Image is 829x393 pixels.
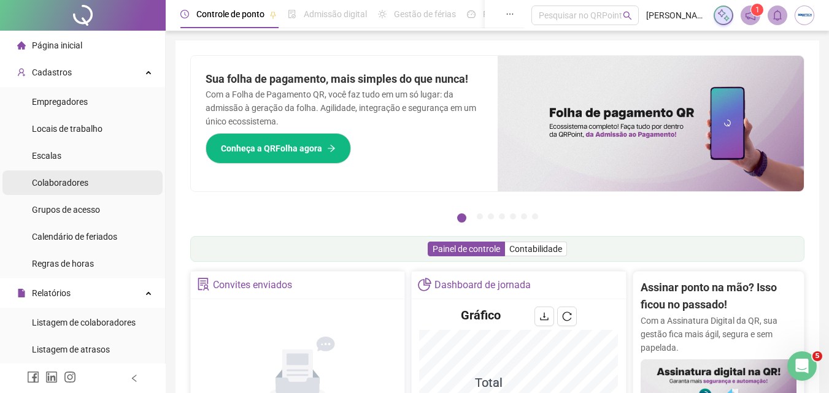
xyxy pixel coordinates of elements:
span: linkedin [45,371,58,383]
span: clock-circle [180,10,189,18]
span: pushpin [269,11,277,18]
button: 5 [510,213,516,219]
span: Listagem de atrasos [32,345,110,354]
button: Conheça a QRFolha agora [206,133,351,164]
h2: Sua folha de pagamento, mais simples do que nunca! [206,71,483,88]
span: [PERSON_NAME] BALANÇAS [646,9,706,22]
h2: Assinar ponto na mão? Isso ficou no passado! [641,279,796,314]
span: home [17,41,26,50]
span: Painel do DP [483,9,531,19]
span: download [539,311,549,321]
span: left [130,374,139,383]
button: 3 [488,213,494,219]
span: 5 [812,351,822,361]
button: 6 [521,213,527,219]
span: notification [745,10,756,21]
img: sparkle-icon.fc2bf0ac1784a2077858766a79e2daf3.svg [717,9,730,22]
img: banner%2F8d14a306-6205-4263-8e5b-06e9a85ad873.png [498,56,804,191]
span: Escalas [32,151,61,161]
p: Com a Folha de Pagamento QR, você faz tudo em um só lugar: da admissão à geração da folha. Agilid... [206,88,483,128]
span: pie-chart [418,278,431,291]
span: Regras de horas [32,259,94,269]
span: Página inicial [32,40,82,50]
span: sun [378,10,387,18]
span: Gestão de férias [394,9,456,19]
span: file-done [288,10,296,18]
span: file [17,289,26,297]
span: Conheça a QRFolha agora [221,142,322,155]
span: Relatórios [32,288,71,298]
span: facebook [27,371,39,383]
button: 4 [499,213,505,219]
button: 2 [477,213,483,219]
iframe: Intercom live chat [787,351,817,381]
span: Listagem de colaboradores [32,318,136,327]
span: 1 [755,6,760,14]
img: 75194 [795,6,814,25]
span: dashboard [467,10,476,18]
span: Calendário de feriados [32,232,117,242]
span: Grupos de acesso [32,205,100,215]
span: search [623,11,632,20]
span: Empregadores [32,97,88,107]
span: Contabilidade [509,244,562,254]
span: instagram [64,371,76,383]
span: bell [772,10,783,21]
h4: Gráfico [461,307,501,324]
span: ellipsis [506,10,514,18]
span: Cadastros [32,67,72,77]
span: reload [562,311,572,321]
div: Convites enviados [213,275,292,296]
button: 7 [532,213,538,219]
span: user-add [17,68,26,77]
span: Admissão digital [304,9,367,19]
div: Dashboard de jornada [434,275,531,296]
p: Com a Assinatura Digital da QR, sua gestão fica mais ágil, segura e sem papelada. [641,314,796,354]
span: Locais de trabalho [32,124,102,134]
span: Painel de controle [433,244,500,254]
span: Colaboradores [32,178,88,188]
span: solution [197,278,210,291]
sup: 1 [751,4,763,16]
button: 1 [457,213,466,223]
span: arrow-right [327,144,336,153]
span: Controle de ponto [196,9,264,19]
